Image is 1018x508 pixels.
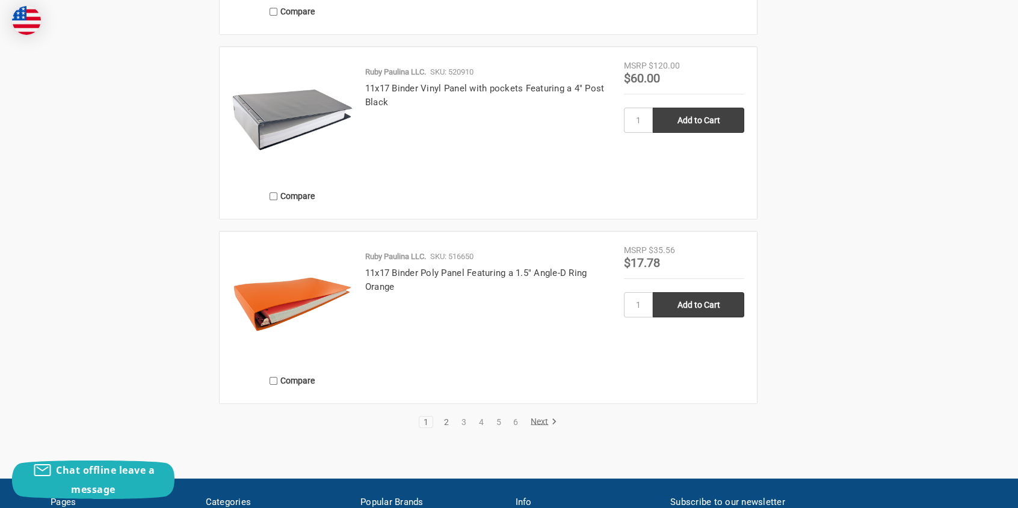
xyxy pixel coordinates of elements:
[12,6,41,35] img: duty and tax information for United States
[624,244,647,257] div: MSRP
[492,418,505,426] a: 5
[270,192,277,200] input: Compare
[270,377,277,385] input: Compare
[232,244,353,364] img: 11x17 Binder Poly Panel Featuring a 1.5" Angle-D Ring Orange
[649,61,680,70] span: $120.00
[430,251,474,263] p: SKU: 516650
[232,2,353,22] label: Compare
[509,418,522,426] a: 6
[440,418,453,426] a: 2
[12,461,174,499] button: Chat offline leave a message
[457,418,470,426] a: 3
[624,60,647,72] div: MSRP
[365,268,587,292] a: 11x17 Binder Poly Panel Featuring a 1.5" Angle-D Ring Orange
[624,256,660,270] span: $17.78
[653,108,744,133] input: Add to Cart
[649,245,675,255] span: $35.56
[365,251,426,263] p: Ruby Paulina LLC.
[419,418,433,426] a: 1
[56,464,155,496] span: Chat offline leave a message
[475,418,488,426] a: 4
[653,292,744,317] input: Add to Cart
[526,417,557,427] a: Next
[232,60,353,180] img: 11x17 Binder Vinyl Panel with pockets Featuring a 4" Post Black
[232,186,353,206] label: Compare
[232,371,353,391] label: Compare
[624,71,660,85] span: $60.00
[365,83,604,108] a: 11x17 Binder Vinyl Panel with pockets Featuring a 4" Post Black
[365,66,426,78] p: Ruby Paulina LLC.
[430,66,474,78] p: SKU: 520910
[270,8,277,16] input: Compare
